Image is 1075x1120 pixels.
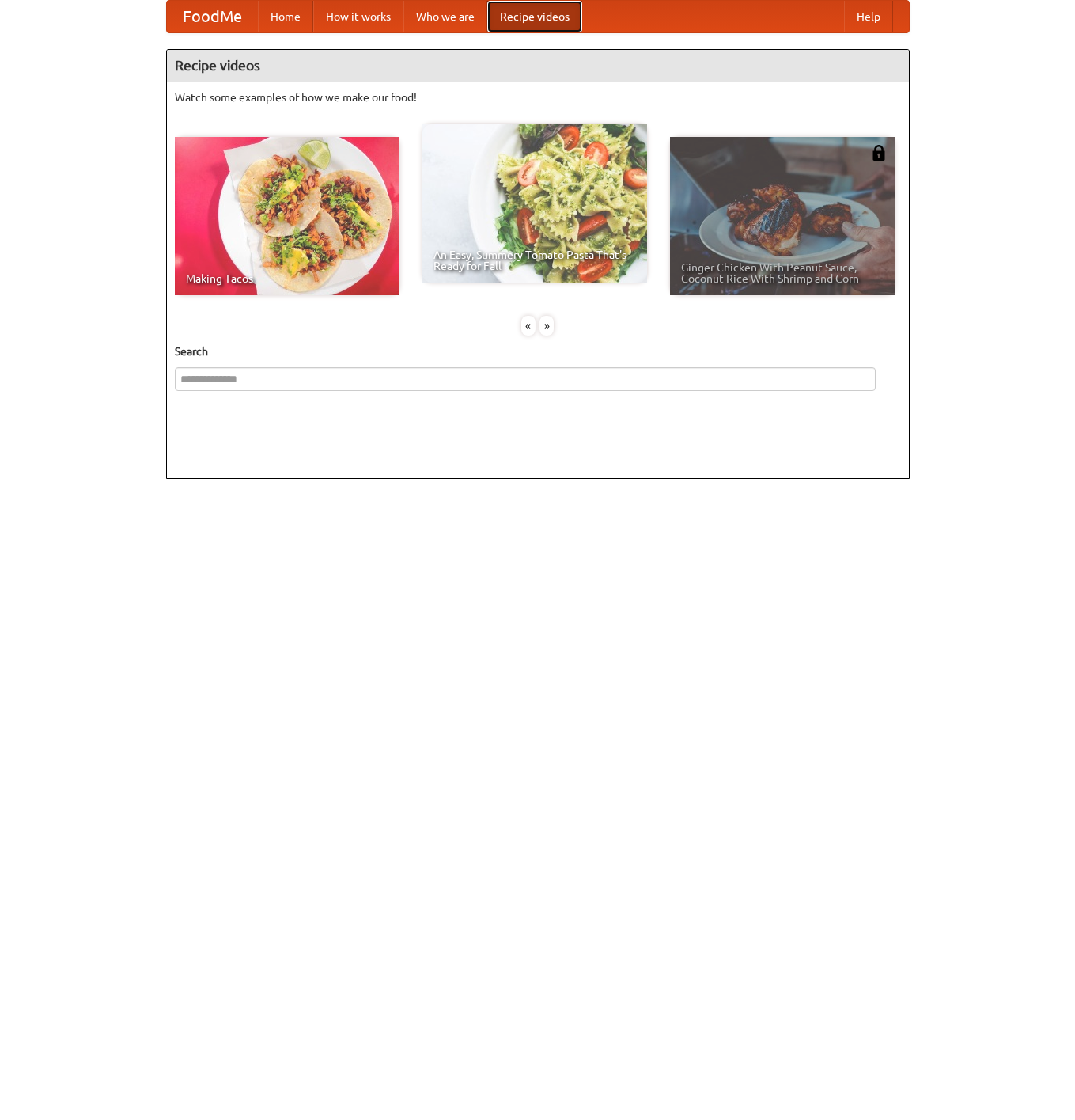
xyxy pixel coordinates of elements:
a: Recipe videos [487,1,582,32]
a: FoodMe [167,1,258,32]
h4: Recipe videos [167,50,909,82]
p: Watch some examples of how we make our food! [175,89,901,105]
div: » [539,316,554,336]
div: « [521,316,536,336]
span: An Easy, Summery Tomato Pasta That's Ready for Fall [433,249,636,271]
a: Home [258,1,313,32]
a: Who we are [403,1,487,32]
a: Making Tacos [175,137,399,295]
img: 483408.png [871,145,887,161]
span: Making Tacos [186,273,388,284]
a: How it works [313,1,403,32]
h5: Search [175,344,901,359]
a: Help [844,1,893,32]
a: An Easy, Summery Tomato Pasta That's Ready for Fall [422,124,647,283]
